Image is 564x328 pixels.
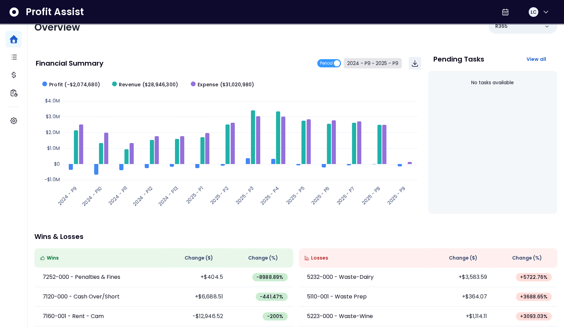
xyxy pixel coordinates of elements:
text: $1.0M [47,145,60,152]
text: 2024 - P10 [81,185,103,207]
td: +$404.5 [164,267,228,287]
text: 2025 - P5 [285,185,306,206]
span: -441.47 % [260,293,284,300]
button: Download [409,57,421,69]
span: -8988.89 % [256,274,284,281]
span: Period [320,59,333,67]
text: 2025 - P8 [360,185,381,206]
td: +$1,114.11 [428,307,493,326]
span: View all [526,56,546,63]
text: 2024 - P9 [56,185,78,207]
p: 7160-001 - Rent - Cam [43,312,104,320]
span: + 5722.76 % [520,274,548,281]
p: 7120-000 - Cash Over/Short [43,293,120,301]
span: Losses [311,254,328,262]
td: +$364.07 [428,287,493,307]
span: Expense ($31,020,980) [198,81,254,88]
p: Financial Summary [36,60,103,67]
span: Change ( $ ) [185,254,213,262]
span: Overview [34,21,80,34]
span: Change (%) [512,254,542,262]
text: $4.0M [45,97,60,104]
text: -$1.0M [44,176,60,183]
p: 5232-000 - Waste-Dairy [307,273,374,281]
span: Change ( $ ) [449,254,477,262]
td: +$3,583.59 [428,267,493,287]
p: 7252-000 - Penalties & Fines [43,273,120,281]
span: + 3093.03 % [520,313,548,320]
span: -200 % [267,313,283,320]
text: 2025 - P2 [209,185,230,206]
span: Profit (-$2,074,680) [49,81,100,88]
p: Pending Tasks [433,56,484,63]
text: 2024 - P13 [157,185,179,207]
button: 2024 - P9 ~ 2025 - P9 [344,58,402,68]
span: LC [530,9,536,15]
button: View all [521,53,552,65]
text: 2025 - P1 [185,185,205,205]
text: 2025 - P7 [335,185,356,206]
text: $2.0M [46,129,60,136]
span: Revenue ($28,946,300) [119,81,178,88]
div: No tasks available [433,74,552,92]
p: 5223-000 - Waste-Wine [307,312,373,320]
p: Wins & Losses [34,233,557,240]
text: 2024 - P12 [132,185,154,207]
text: 2025 - P3 [234,185,255,206]
span: Change (%) [248,254,278,262]
span: Wins [47,254,59,262]
span: + 3688.65 % [520,293,548,300]
td: +$6,688.51 [164,287,228,307]
td: -$12,946.52 [164,307,228,326]
text: 2025 - P6 [310,185,331,206]
text: $3.0M [46,113,60,120]
text: 2025 - P4 [259,185,280,206]
p: 5110-001 - Waste Prep [307,293,367,301]
text: 2025 - P9 [386,185,407,206]
text: 2024 - P11 [107,185,129,206]
p: R365 [495,23,508,30]
span: Profit Assist [26,6,84,18]
text: $0 [54,161,60,167]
